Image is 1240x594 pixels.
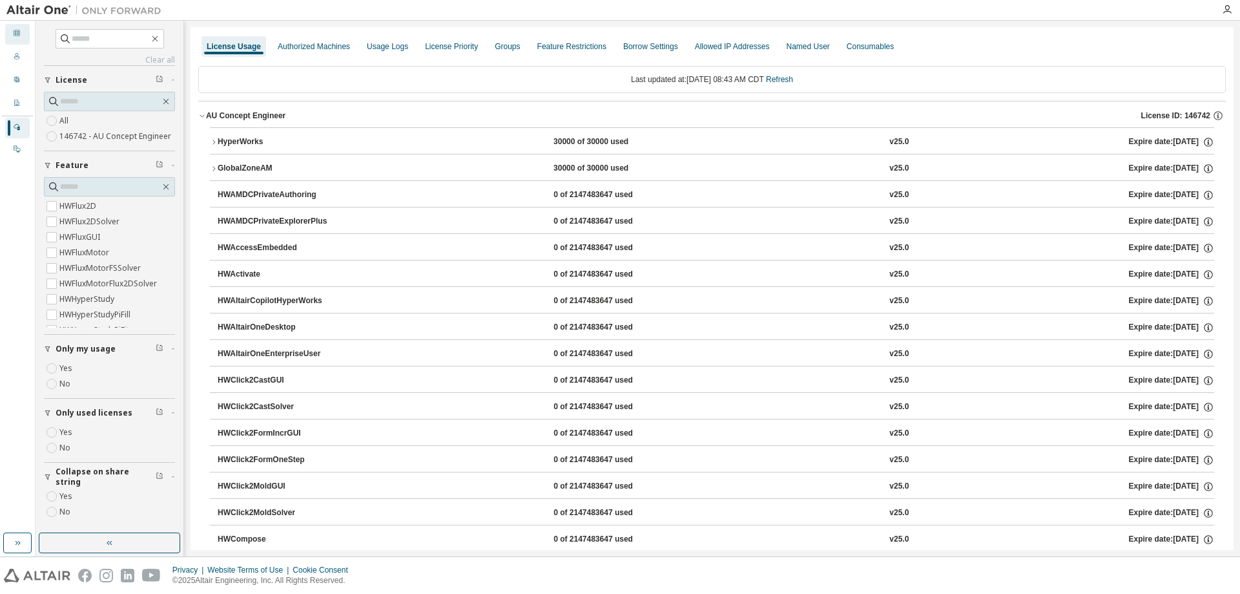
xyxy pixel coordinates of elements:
[59,504,73,520] label: No
[1129,136,1214,148] div: Expire date: [DATE]
[1129,269,1214,281] div: Expire date: [DATE]
[553,481,670,493] div: 0 of 2147483647 used
[156,408,163,418] span: Clear filter
[44,66,175,94] button: License
[218,534,334,546] div: HWCompose
[44,151,175,180] button: Feature
[198,66,1226,93] div: Last updated at: [DATE] 08:43 AM CDT
[1141,111,1210,121] span: License ID: 146742
[1129,401,1214,413] div: Expire date: [DATE]
[553,216,670,228] div: 0 of 2147483647 used
[172,565,207,575] div: Privacy
[1129,454,1214,466] div: Expire date: [DATE]
[142,569,161,582] img: youtube.svg
[766,75,793,84] a: Refresh
[889,163,909,175] div: v25.0
[889,428,909,440] div: v25.0
[59,198,99,214] label: HWFlux2D
[59,489,75,504] label: Yes
[1129,242,1214,254] div: Expire date: [DATE]
[156,160,163,171] span: Clear filter
[889,216,909,228] div: v25.0
[495,41,520,52] div: Groups
[1129,348,1214,360] div: Expire date: [DATE]
[553,163,670,175] div: 30000 of 30000 used
[44,55,175,65] a: Clear all
[56,344,116,354] span: Only my usage
[6,4,168,17] img: Altair One
[218,181,1214,209] button: HWAMDCPrivateAuthoring0 of 2147483647 usedv25.0Expire date:[DATE]
[218,419,1214,448] button: HWClick2FormIncrGUI0 of 2147483647 usedv25.0Expire date:[DATE]
[1129,189,1214,201] div: Expire date: [DATE]
[218,481,334,493] div: HWClick2MoldGUI
[4,569,70,582] img: altair_logo.svg
[889,269,909,281] div: v25.0
[889,242,909,254] div: v25.0
[56,75,87,85] span: License
[847,41,894,52] div: Consumables
[889,348,909,360] div: v25.0
[56,160,88,171] span: Feature
[218,393,1214,421] button: HWClick2CastSolver0 of 2147483647 usedv25.0Expire date:[DATE]
[553,189,670,201] div: 0 of 2147483647 used
[623,41,678,52] div: Borrow Settings
[889,295,909,307] div: v25.0
[218,163,334,175] div: GlobalZoneAM
[59,214,122,229] label: HWFlux2DSolver
[278,41,350,52] div: Authorized Machines
[156,344,163,354] span: Clear filter
[218,207,1214,236] button: HWAMDCPrivateExplorerPlus0 of 2147483647 usedv25.0Expire date:[DATE]
[59,361,75,376] label: Yes
[59,440,73,456] label: No
[218,525,1214,554] button: HWCompose0 of 2147483647 usedv25.0Expire date:[DATE]
[218,260,1214,289] button: HWActivate0 of 2147483647 usedv25.0Expire date:[DATE]
[553,242,670,254] div: 0 of 2147483647 used
[218,322,334,334] div: HWAltairOneDesktop
[1129,428,1214,440] div: Expire date: [DATE]
[59,323,132,338] label: HWHyperStudyPiFit
[5,118,30,138] div: Managed
[5,24,30,45] div: Dashboard
[156,75,163,85] span: Clear filter
[1129,216,1214,228] div: Expire date: [DATE]
[889,322,909,334] div: v25.0
[553,507,670,519] div: 0 of 2147483647 used
[218,287,1214,315] button: HWAltairCopilotHyperWorks0 of 2147483647 usedv25.0Expire date:[DATE]
[889,481,909,493] div: v25.0
[553,295,670,307] div: 0 of 2147483647 used
[44,335,175,363] button: Only my usage
[59,113,71,129] label: All
[537,41,606,52] div: Feature Restrictions
[695,41,770,52] div: Allowed IP Addresses
[553,136,670,148] div: 30000 of 30000 used
[218,313,1214,342] button: HWAltairOneDesktop0 of 2147483647 usedv25.0Expire date:[DATE]
[218,216,334,228] div: HWAMDCPrivateExplorerPlus
[425,41,478,52] div: License Priority
[59,292,117,307] label: HWHyperStudy
[56,467,156,487] span: Collapse on share string
[5,140,30,160] div: On Prem
[59,276,160,292] label: HWFluxMotorFlux2DSolver
[1129,163,1214,175] div: Expire date: [DATE]
[5,70,30,91] div: User Profile
[1129,534,1214,546] div: Expire date: [DATE]
[210,128,1214,156] button: HyperWorks30000 of 30000 usedv25.0Expire date:[DATE]
[889,136,909,148] div: v25.0
[121,569,134,582] img: linkedin.svg
[889,401,909,413] div: v25.0
[156,472,163,482] span: Clear filter
[553,322,670,334] div: 0 of 2147483647 used
[218,454,334,466] div: HWClick2FormOneStep
[218,366,1214,395] button: HWClick2CastGUI0 of 2147483647 usedv25.0Expire date:[DATE]
[44,399,175,427] button: Only used licenses
[59,245,112,260] label: HWFluxMotor
[218,189,334,201] div: HWAMDCPrivateAuthoring
[1129,322,1214,334] div: Expire date: [DATE]
[367,41,408,52] div: Usage Logs
[56,408,132,418] span: Only used licenses
[786,41,829,52] div: Named User
[1129,507,1214,519] div: Expire date: [DATE]
[59,260,143,276] label: HWFluxMotorFSSolver
[218,375,334,387] div: HWClick2CastGUI
[172,575,356,586] p: © 2025 Altair Engineering, Inc. All Rights Reserved.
